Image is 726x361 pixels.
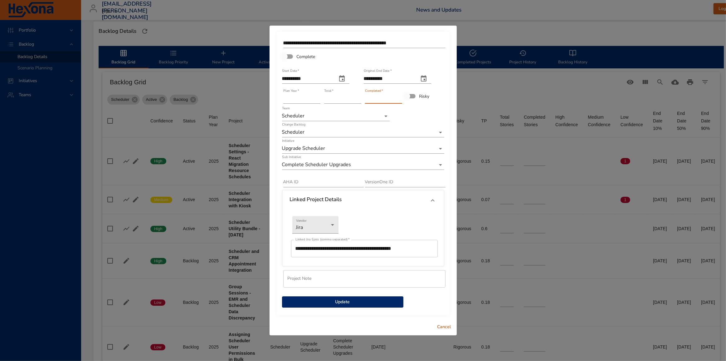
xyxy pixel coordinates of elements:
div: Scheduler [282,111,390,121]
div: Upgrade Scheduler [282,144,444,154]
label: Team [282,107,290,110]
label: Original End Date [364,69,392,73]
div: Scheduler [282,127,444,137]
span: Complete [297,53,315,60]
label: Sub Initiative [282,156,301,159]
button: Cancel [434,321,454,333]
button: start date [334,71,349,86]
button: Update [282,296,403,308]
span: Risky [419,93,430,100]
span: Update [287,298,398,306]
label: Total [324,89,334,93]
span: Cancel [437,323,452,331]
div: Linked Project Details [282,190,444,211]
button: original end date [416,71,431,86]
label: Plan Year [283,89,299,93]
div: Complete Scheduler Upgrades [282,160,444,170]
label: Start Date [282,69,299,73]
label: Change Backlog [282,123,305,126]
div: Jira [292,216,339,234]
h6: Linked Project Details [290,196,342,203]
label: Initiative [282,139,294,143]
label: Completed [365,89,383,93]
